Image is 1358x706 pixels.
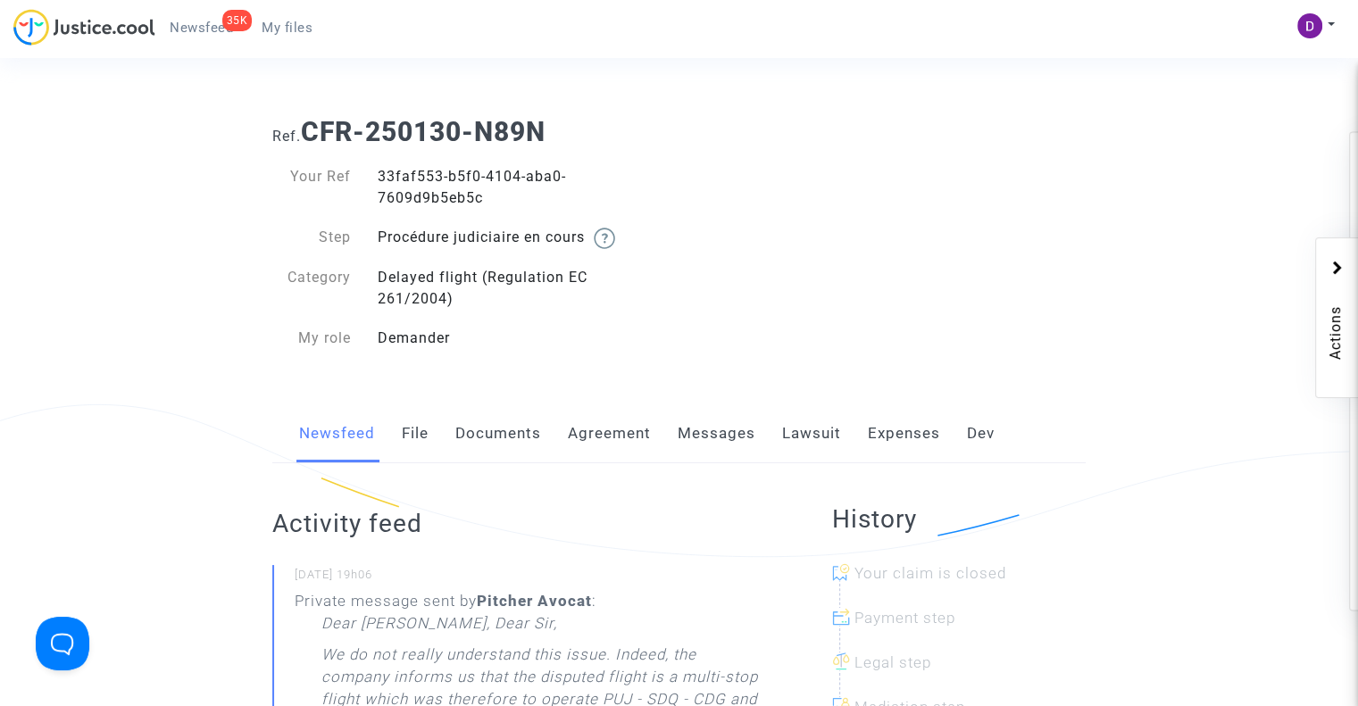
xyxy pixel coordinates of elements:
a: Lawsuit [782,404,841,463]
a: 35KNewsfeed [155,14,247,41]
b: Pitcher Avocat [477,592,592,610]
a: Dev [967,404,995,463]
span: My files [262,20,312,36]
div: Demander [364,328,679,349]
a: Agreement [568,404,651,463]
a: Expenses [868,404,940,463]
div: Delayed flight (Regulation EC 261/2004) [364,267,679,310]
img: help.svg [594,228,615,249]
div: 35K [222,10,253,31]
span: Newsfeed [170,20,233,36]
span: Your claim is closed [854,564,1006,582]
div: My role [259,328,364,349]
div: Procédure judiciaire en cours [364,227,679,249]
span: Actions [1325,256,1346,388]
div: Category [259,267,364,310]
img: jc-logo.svg [13,9,155,46]
a: Newsfeed [299,404,375,463]
h2: Activity feed [272,508,761,539]
div: Your Ref [259,166,364,209]
span: Ref. [272,128,301,145]
a: Messages [678,404,755,463]
a: My files [247,14,327,41]
a: Documents [455,404,541,463]
h2: History [832,503,1086,535]
div: Step [259,227,364,249]
p: Dear [PERSON_NAME], Dear Sir, [321,612,557,644]
div: 33faf553-b5f0-4104-aba0-7609d9b5eb5c [364,166,679,209]
iframe: Help Scout Beacon - Open [36,617,89,670]
a: File [402,404,429,463]
small: [DATE] 19h06 [295,567,761,590]
b: CFR-250130-N89N [301,116,546,147]
img: ACg8ocL_XO6msR5zWHDQ8M0MADmJXxIXfP55712HF63THghYT2r1SA=s96-c [1297,13,1322,38]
